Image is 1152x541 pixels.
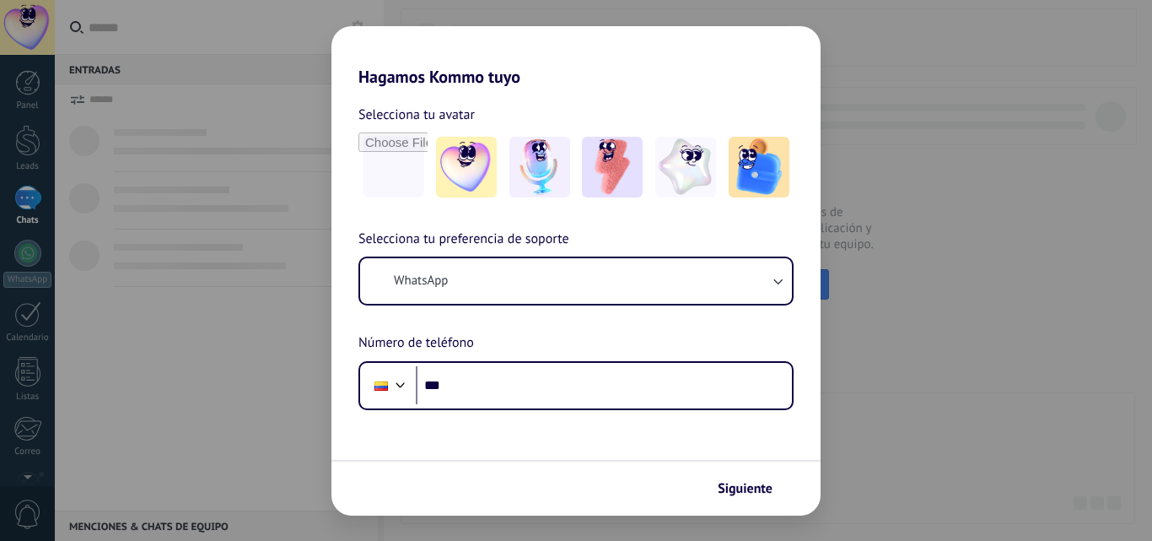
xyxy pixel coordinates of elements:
[655,137,716,197] img: -4.jpeg
[365,368,397,403] div: Colombia: + 57
[358,333,474,354] span: Número de teléfono
[718,483,772,495] span: Siguiente
[436,137,497,197] img: -1.jpeg
[394,273,448,289] span: WhatsApp
[729,137,789,197] img: -5.jpeg
[582,137,643,197] img: -3.jpeg
[331,26,821,87] h2: Hagamos Kommo tuyo
[710,474,795,503] button: Siguiente
[358,104,475,126] span: Selecciona tu avatar
[360,258,792,304] button: WhatsApp
[509,137,570,197] img: -2.jpeg
[358,229,569,251] span: Selecciona tu preferencia de soporte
